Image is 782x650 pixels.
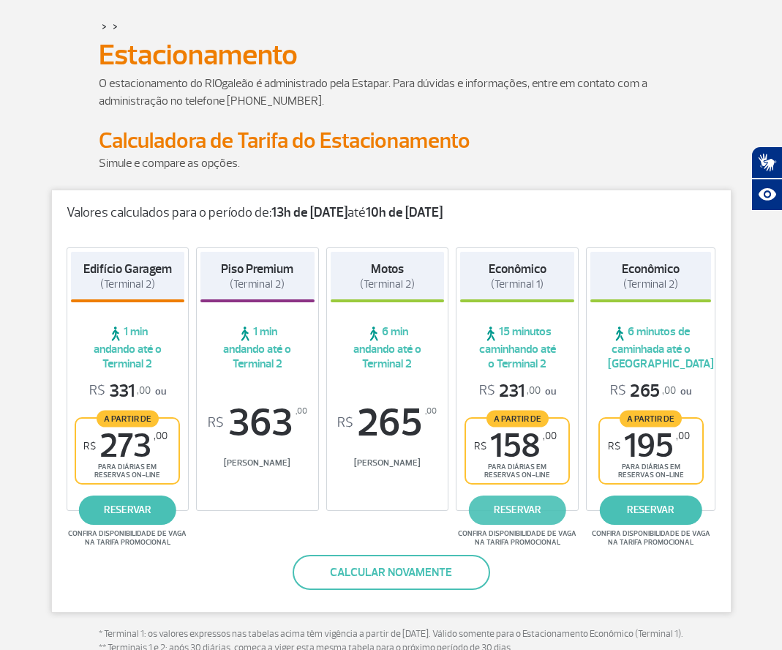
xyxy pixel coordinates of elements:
button: Abrir tradutor de língua de sinais. [751,146,782,179]
span: (Terminal 2) [360,277,415,291]
p: Valores calculados para o período de: até [67,205,716,221]
span: para diárias em reservas on-line [612,463,690,479]
span: Confira disponibilidade de vaga na tarifa promocional [67,529,189,547]
sup: R$ [608,440,620,452]
a: reservar [599,496,702,525]
a: > [102,18,107,34]
span: 331 [89,380,151,403]
span: 265 [610,380,676,403]
span: 265 [331,403,445,443]
strong: Piso Premium [221,261,293,277]
sup: R$ [474,440,486,452]
h1: Estacionamento [99,42,684,67]
sup: ,00 [676,430,690,442]
span: [PERSON_NAME] [200,457,315,468]
p: ou [479,380,556,403]
span: Confira disponibilidade de vaga na tarifa promocional [456,529,578,547]
span: 15 minutos caminhando até o Terminal 2 [460,324,574,371]
div: Plugin de acessibilidade da Hand Talk. [751,146,782,211]
a: reservar [79,496,176,525]
sup: R$ [208,415,224,431]
p: ou [89,380,166,403]
p: Simule e compare as opções. [99,154,684,172]
sup: ,00 [543,430,557,442]
span: 195 [608,430,690,463]
strong: Motos [371,261,404,277]
span: para diárias em reservas on-line [89,463,166,479]
a: reservar [469,496,565,525]
p: O estacionamento do RIOgaleão é administrado pela Estapar. Para dúvidas e informações, entre em c... [99,75,684,110]
span: (Terminal 2) [623,277,678,291]
span: 273 [83,430,168,463]
span: (Terminal 2) [230,277,285,291]
sup: ,00 [296,403,307,419]
span: (Terminal 1) [491,277,544,291]
span: A partir de [97,410,159,427]
span: 231 [479,380,541,403]
sup: R$ [83,440,96,452]
strong: Edifício Garagem [83,261,172,277]
span: 6 minutos de caminhada até o [GEOGRAPHIC_DATA] [590,324,712,371]
span: 1 min andando até o Terminal 2 [200,324,315,371]
span: Confira disponibilidade de vaga na tarifa promocional [590,529,713,547]
strong: Econômico [489,261,546,277]
sup: R$ [337,415,353,431]
span: para diárias em reservas on-line [478,463,556,479]
span: 1 min andando até o Terminal 2 [71,324,185,371]
button: Abrir recursos assistivos. [751,179,782,211]
span: A partir de [620,410,682,427]
a: > [113,18,118,34]
span: [PERSON_NAME] [331,457,445,468]
strong: 10h de [DATE] [366,204,443,221]
span: A partir de [486,410,549,427]
button: Calcular novamente [293,555,490,590]
strong: 13h de [DATE] [271,204,347,221]
span: 158 [474,430,557,463]
p: ou [610,380,691,403]
span: 363 [200,403,315,443]
sup: ,00 [425,403,437,419]
h2: Calculadora de Tarifa do Estacionamento [99,127,684,154]
sup: ,00 [154,430,168,442]
span: (Terminal 2) [100,277,155,291]
span: 6 min andando até o Terminal 2 [331,324,445,371]
strong: Econômico [622,261,680,277]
